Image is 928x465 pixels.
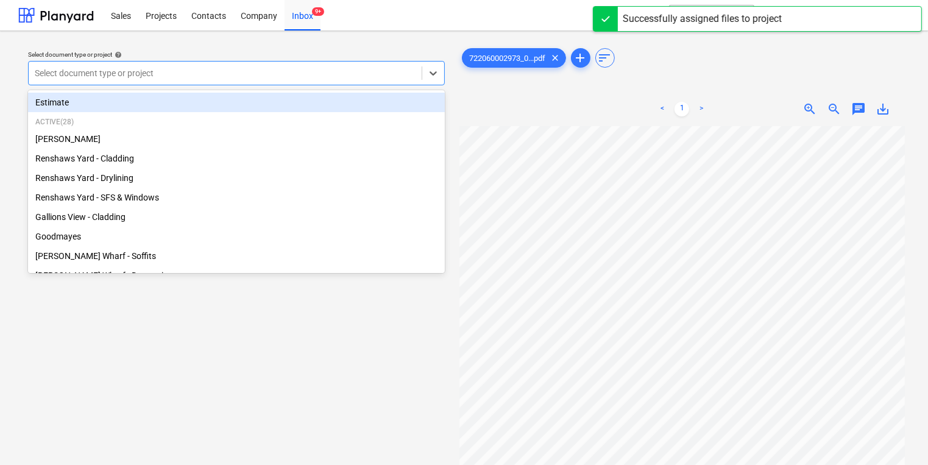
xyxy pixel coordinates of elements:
[462,54,553,63] span: 722060002973_0...pdf
[28,129,445,149] div: [PERSON_NAME]
[28,246,445,266] div: Montgomery's Wharf - Soffits
[28,51,445,59] div: Select document type or project
[312,7,324,16] span: 9+
[28,93,445,112] div: Estimate
[462,48,566,68] div: 722060002973_0...pdf
[28,227,445,246] div: Goodmayes
[675,102,689,116] a: Page 1 is your current page
[112,51,122,59] span: help
[655,102,670,116] a: Previous page
[28,246,445,266] div: [PERSON_NAME] Wharf - Soffits
[851,102,866,116] span: chat
[28,149,445,168] div: Renshaws Yard - Cladding
[802,102,817,116] span: zoom_in
[28,168,445,188] div: Renshaws Yard - Drylining
[28,188,445,207] div: Renshaws Yard - SFS & Windows
[598,51,612,65] span: sort
[548,51,563,65] span: clear
[28,266,445,285] div: [PERSON_NAME] Wharf - Decoration
[35,117,437,127] p: Active ( 28 )
[28,207,445,227] div: Gallions View - Cladding
[876,102,890,116] span: save_alt
[28,129,445,149] div: Trent Park
[623,12,782,26] div: Successfully assigned files to project
[573,51,588,65] span: add
[694,102,709,116] a: Next page
[827,102,841,116] span: zoom_out
[867,406,928,465] iframe: Chat Widget
[28,266,445,285] div: Montgomery's Wharf - Decoration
